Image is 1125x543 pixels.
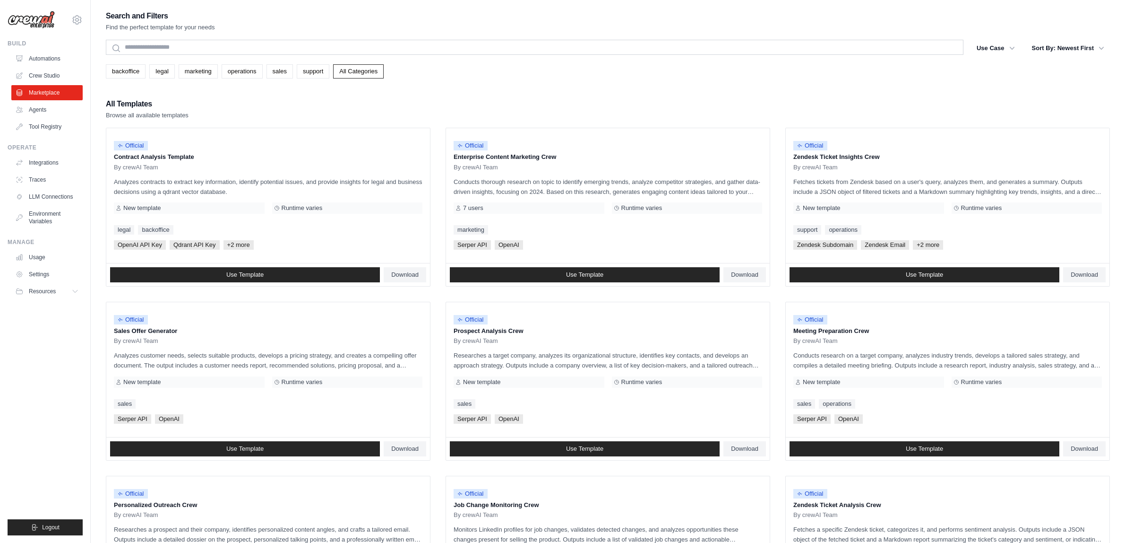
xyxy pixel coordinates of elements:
[793,177,1102,197] p: Fetches tickets from Zendesk based on a user's query, analyzes them, and generates a summary. Out...
[723,441,766,456] a: Download
[11,155,83,170] a: Integrations
[226,271,264,279] span: Use Template
[454,414,491,424] span: Serper API
[11,189,83,204] a: LLM Connections
[454,337,498,345] span: By crewAI Team
[1026,40,1110,57] button: Sort By: Newest First
[793,500,1102,510] p: Zendesk Ticket Analysis Crew
[29,288,56,295] span: Resources
[463,378,500,386] span: New template
[793,399,815,409] a: sales
[266,64,293,79] a: sales
[723,267,766,282] a: Download
[454,399,475,409] a: sales
[114,177,422,197] p: Analyzes contracts to extract key information, identify potential issues, and provide insights fo...
[106,9,215,23] h2: Search and Filters
[11,172,83,187] a: Traces
[454,489,488,499] span: Official
[454,225,488,235] a: marketing
[495,240,523,250] span: OpenAI
[11,267,83,282] a: Settings
[825,225,861,235] a: operations
[790,441,1059,456] a: Use Template
[11,284,83,299] button: Resources
[454,511,498,519] span: By crewAI Team
[42,524,60,531] span: Logout
[11,85,83,100] a: Marketplace
[819,399,855,409] a: operations
[566,445,603,453] span: Use Template
[793,511,838,519] span: By crewAI Team
[790,267,1059,282] a: Use Template
[793,240,857,250] span: Zendesk Subdomain
[834,414,863,424] span: OpenAI
[226,445,264,453] span: Use Template
[114,350,422,370] p: Analyzes customer needs, selects suitable products, develops a pricing strategy, and creates a co...
[114,399,136,409] a: sales
[11,51,83,66] a: Automations
[621,378,662,386] span: Runtime varies
[114,337,158,345] span: By crewAI Team
[793,152,1102,162] p: Zendesk Ticket Insights Crew
[793,337,838,345] span: By crewAI Team
[149,64,174,79] a: legal
[566,271,603,279] span: Use Template
[454,141,488,150] span: Official
[333,64,384,79] a: All Categories
[495,414,523,424] span: OpenAI
[106,97,189,111] h2: All Templates
[114,315,148,324] span: Official
[222,64,263,79] a: operations
[793,225,821,235] a: support
[114,489,148,499] span: Official
[8,40,83,47] div: Build
[114,152,422,162] p: Contract Analysis Template
[297,64,329,79] a: support
[114,240,166,250] span: OpenAI API Key
[138,225,173,235] a: backoffice
[450,441,720,456] a: Use Template
[803,204,840,212] span: New template
[8,144,83,151] div: Operate
[179,64,218,79] a: marketing
[454,164,498,171] span: By crewAI Team
[123,204,161,212] span: New template
[11,68,83,83] a: Crew Studio
[282,204,323,212] span: Runtime varies
[1071,271,1098,279] span: Download
[384,441,426,456] a: Download
[454,326,762,336] p: Prospect Analysis Crew
[961,204,1002,212] span: Runtime varies
[114,326,422,336] p: Sales Offer Generator
[793,326,1102,336] p: Meeting Preparation Crew
[11,119,83,134] a: Tool Registry
[906,271,943,279] span: Use Template
[155,414,183,424] span: OpenAI
[454,177,762,197] p: Conducts thorough research on topic to identify emerging trends, analyze competitor strategies, a...
[731,445,758,453] span: Download
[114,225,134,235] a: legal
[803,378,840,386] span: New template
[793,414,831,424] span: Serper API
[282,378,323,386] span: Runtime varies
[913,240,943,250] span: +2 more
[793,315,827,324] span: Official
[793,350,1102,370] p: Conducts research on a target company, analyzes industry trends, develops a tailored sales strate...
[1063,441,1106,456] a: Download
[1063,267,1106,282] a: Download
[8,238,83,246] div: Manage
[8,11,55,29] img: Logo
[391,271,419,279] span: Download
[11,102,83,117] a: Agents
[861,240,909,250] span: Zendesk Email
[223,240,254,250] span: +2 more
[8,519,83,535] button: Logout
[621,204,662,212] span: Runtime varies
[971,40,1021,57] button: Use Case
[793,141,827,150] span: Official
[906,445,943,453] span: Use Template
[110,267,380,282] a: Use Template
[454,500,762,510] p: Job Change Monitoring Crew
[106,111,189,120] p: Browse all available templates
[454,152,762,162] p: Enterprise Content Marketing Crew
